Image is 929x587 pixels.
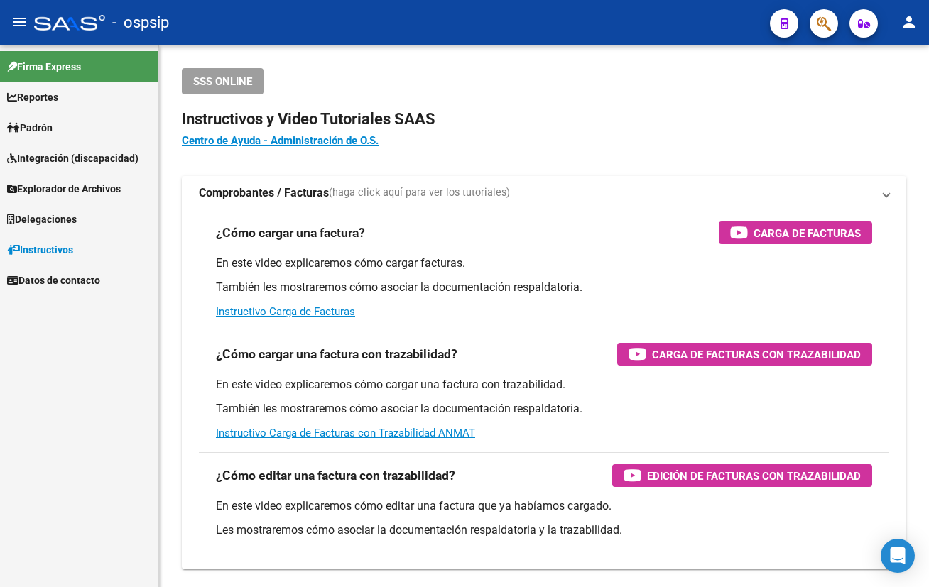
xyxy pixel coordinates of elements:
button: SSS ONLINE [182,68,264,94]
span: Instructivos [7,242,73,258]
a: Centro de Ayuda - Administración de O.S. [182,134,379,147]
strong: Comprobantes / Facturas [199,185,329,201]
p: En este video explicaremos cómo editar una factura que ya habíamos cargado. [216,498,872,514]
h3: ¿Cómo cargar una factura? [216,223,365,243]
button: Edición de Facturas con Trazabilidad [612,464,872,487]
p: También les mostraremos cómo asociar la documentación respaldatoria. [216,401,872,417]
mat-expansion-panel-header: Comprobantes / Facturas(haga click aquí para ver los tutoriales) [182,176,906,210]
span: Carga de Facturas con Trazabilidad [652,346,861,363]
span: Edición de Facturas con Trazabilidad [647,467,861,485]
span: Carga de Facturas [754,224,861,242]
h3: ¿Cómo cargar una factura con trazabilidad? [216,344,457,364]
mat-icon: menu [11,13,28,31]
span: SSS ONLINE [193,75,252,88]
span: Reportes [7,89,58,105]
p: También les mostraremos cómo asociar la documentación respaldatoria. [216,280,872,295]
div: Comprobantes / Facturas(haga click aquí para ver los tutoriales) [182,210,906,569]
button: Carga de Facturas con Trazabilidad [617,343,872,366]
span: Firma Express [7,59,81,75]
mat-icon: person [901,13,918,31]
h2: Instructivos y Video Tutoriales SAAS [182,106,906,133]
span: Datos de contacto [7,273,100,288]
p: En este video explicaremos cómo cargar una factura con trazabilidad. [216,377,872,393]
a: Instructivo Carga de Facturas con Trazabilidad ANMAT [216,427,475,439]
a: Instructivo Carga de Facturas [216,305,355,318]
span: Explorador de Archivos [7,181,121,197]
button: Carga de Facturas [719,221,872,244]
span: Integración (discapacidad) [7,150,138,166]
div: Open Intercom Messenger [881,539,915,573]
p: Les mostraremos cómo asociar la documentación respaldatoria y la trazabilidad. [216,522,872,538]
span: - ospsip [112,7,169,38]
p: En este video explicaremos cómo cargar facturas. [216,256,872,271]
span: (haga click aquí para ver los tutoriales) [329,185,510,201]
h3: ¿Cómo editar una factura con trazabilidad? [216,466,455,485]
span: Padrón [7,120,53,136]
span: Delegaciones [7,212,77,227]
